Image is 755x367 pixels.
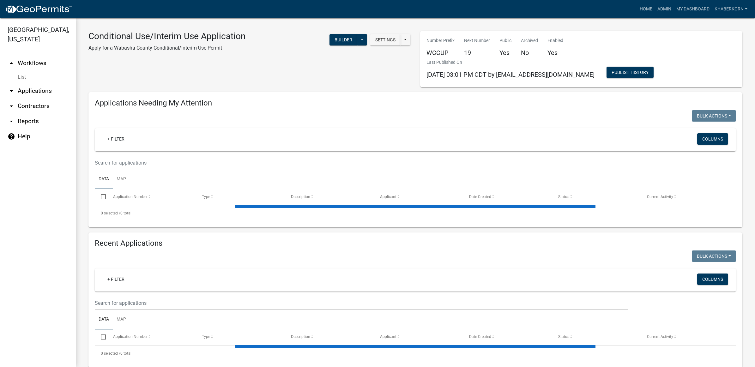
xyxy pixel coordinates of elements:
p: Next Number [464,37,490,44]
a: + Filter [102,274,130,285]
button: Columns [697,274,728,285]
input: Search for applications [95,297,628,310]
span: Applicant [380,334,396,339]
p: Public [499,37,511,44]
input: Search for applications [95,156,628,169]
datatable-header-cell: Current Activity [641,189,730,204]
span: Application Number [113,195,148,199]
span: Application Number [113,334,148,339]
span: Status [558,195,569,199]
h5: 19 [464,49,490,57]
button: Columns [697,133,728,145]
datatable-header-cell: Application Number [107,329,196,345]
datatable-header-cell: Applicant [374,329,463,345]
i: help [8,133,15,140]
a: Data [95,169,113,190]
i: arrow_drop_down [8,102,15,110]
span: 0 selected / [101,351,120,356]
h4: Recent Applications [95,239,736,248]
h5: Yes [547,49,563,57]
button: Bulk Actions [692,250,736,262]
span: Date Created [469,195,491,199]
datatable-header-cell: Date Created [463,329,552,345]
a: Home [637,3,655,15]
h5: Yes [499,49,511,57]
div: 0 total [95,205,736,221]
h4: Applications Needing My Attention [95,99,736,108]
datatable-header-cell: Status [552,189,641,204]
span: Description [291,195,310,199]
p: Enabled [547,37,563,44]
datatable-header-cell: Date Created [463,189,552,204]
span: Current Activity [647,195,673,199]
i: arrow_drop_down [8,87,15,95]
datatable-header-cell: Current Activity [641,329,730,345]
h3: Conditional Use/Interim Use Application [88,31,245,42]
a: + Filter [102,133,130,145]
span: 0 selected / [101,211,120,215]
span: Current Activity [647,334,673,339]
button: Publish History [607,67,654,78]
button: Builder [329,34,357,45]
span: Date Created [469,334,491,339]
datatable-header-cell: Application Number [107,189,196,204]
datatable-header-cell: Applicant [374,189,463,204]
span: Type [202,195,210,199]
datatable-header-cell: Type [196,329,285,345]
datatable-header-cell: Description [285,329,374,345]
span: Status [558,334,569,339]
a: Map [113,310,130,330]
span: Description [291,334,310,339]
datatable-header-cell: Type [196,189,285,204]
p: Apply for a Wabasha County Conditional/Interim Use Permit [88,44,245,52]
p: Last Published On [426,59,595,66]
datatable-header-cell: Select [95,189,107,204]
p: Number Prefix [426,37,455,44]
i: arrow_drop_down [8,117,15,125]
a: Map [113,169,130,190]
i: arrow_drop_up [8,59,15,67]
datatable-header-cell: Select [95,329,107,345]
a: khaberkorn [712,3,750,15]
a: My Dashboard [674,3,712,15]
h5: WCCUP [426,49,455,57]
wm-modal-confirm: Workflow Publish History [607,70,654,75]
p: Archived [521,37,538,44]
button: Bulk Actions [692,110,736,122]
span: Applicant [380,195,396,199]
div: 0 total [95,346,736,361]
span: Type [202,334,210,339]
a: Admin [655,3,674,15]
datatable-header-cell: Status [552,329,641,345]
h5: No [521,49,538,57]
button: Settings [370,34,401,45]
span: [DATE] 03:01 PM CDT by [EMAIL_ADDRESS][DOMAIN_NAME] [426,71,595,78]
datatable-header-cell: Description [285,189,374,204]
a: Data [95,310,113,330]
